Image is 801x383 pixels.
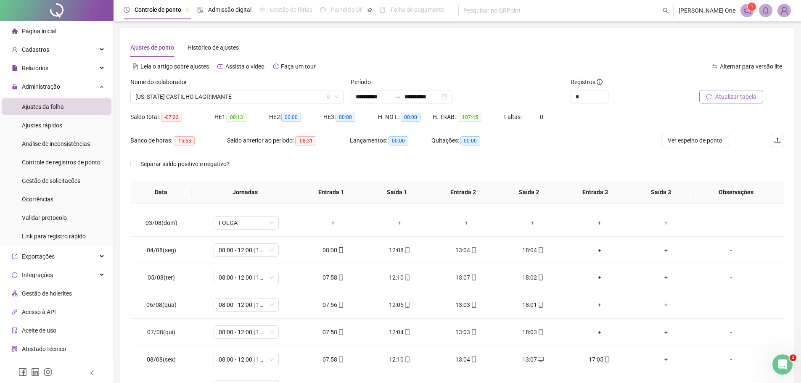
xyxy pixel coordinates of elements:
span: Acesso à API [22,309,56,315]
div: + [640,300,693,309]
span: sun [259,7,265,13]
span: left [89,370,95,376]
span: Atestado técnico [22,346,66,352]
span: mobile [603,357,610,362]
th: Saída 3 [628,181,694,204]
span: GEORGIA CASTILHO LAGRIMANTE [135,90,339,103]
span: mobile [470,302,477,308]
span: mobile [337,247,344,253]
div: 07:58 [307,355,360,364]
div: 18:01 [506,300,559,309]
span: Gestão de holerites [22,290,72,297]
div: 17:05 [573,355,626,364]
span: [PERSON_NAME] One [679,6,735,15]
span: Observações [701,188,771,197]
span: mobile [337,275,344,280]
span: Registros [571,77,603,87]
span: youtube [217,63,223,69]
div: + [573,218,626,227]
span: Exportações [22,253,55,260]
span: mobile [470,357,477,362]
div: + [573,246,626,255]
span: 00:00 [401,113,420,122]
span: pushpin [185,8,190,13]
div: 18:02 [506,273,559,282]
th: Jornadas [192,181,298,204]
span: 00:00 [281,113,301,122]
div: 18:03 [506,328,559,337]
span: Gestão de solicitações [22,177,80,184]
button: Atualizar tabela [699,90,763,103]
span: 1 [790,354,796,361]
span: file-done [197,7,203,13]
span: mobile [537,302,544,308]
span: swap [712,63,718,69]
span: 06/08(qua) [146,301,177,308]
span: filter [326,94,331,99]
span: mobile [470,275,477,280]
span: Administração [22,83,60,90]
span: Validar protocolo [22,214,67,221]
span: 08:00 - 12:00 | 13:00 - 18:00 [219,298,274,311]
span: 08/08(sex) [147,356,176,363]
span: Folha de pagamento [391,6,444,13]
div: 07:56 [307,300,360,309]
span: home [12,28,18,34]
div: + [640,328,693,337]
span: mobile [404,357,410,362]
div: Saldo total: [130,112,214,122]
th: Entrada 3 [562,181,628,204]
th: Data [130,181,192,204]
div: + [307,218,360,227]
div: 18:04 [506,246,559,255]
div: - [706,328,756,337]
div: 07:58 [307,273,360,282]
span: mobile [537,247,544,253]
img: 88826 [778,4,790,17]
span: Integrações [22,272,53,278]
span: apartment [12,291,18,296]
div: 12:10 [373,355,426,364]
span: Página inicial [22,28,56,34]
span: 1 [751,4,753,10]
div: 13:04 [440,355,493,364]
div: + [573,300,626,309]
label: Período [351,77,376,87]
span: 08:00 - 12:00 | 13:00 - 18:00 [219,271,274,284]
span: mobile [337,329,344,335]
span: mobile [470,329,477,335]
div: 13:03 [440,328,493,337]
span: Separar saldo positivo e negativo? [137,159,233,169]
span: mobile [537,329,544,335]
div: H. TRAB.: [433,112,504,122]
span: api [12,309,18,315]
div: 13:07 [440,273,493,282]
div: Banco de horas: [130,136,227,145]
iframe: Intercom live chat [772,354,793,375]
span: 00:13 [227,113,246,122]
span: Faltas: [504,114,523,120]
div: Saldo anterior ao período: [227,136,350,145]
span: pushpin [367,8,372,13]
span: 00:00 [389,136,408,145]
th: Observações [694,181,778,204]
span: audit [12,328,18,333]
span: to [394,93,401,100]
span: reload [706,94,712,100]
span: 08:00 - 12:00 | 13:00 - 17:00 [219,353,274,366]
div: + [373,218,426,227]
span: 03/08(dom) [145,219,177,226]
div: HE 1: [214,112,269,122]
span: Link para registro rápido [22,233,86,240]
span: Histórico de ajustes [188,44,239,51]
div: 08:00 [307,246,360,255]
span: Ajustes rápidos [22,122,62,129]
span: mobile [470,247,477,253]
span: Ajustes de ponto [130,44,174,51]
sup: 1 [748,3,756,11]
div: 12:10 [373,273,426,282]
div: + [440,218,493,227]
span: Controle de ponto [135,6,181,13]
span: Ver espelho de ponto [668,136,722,145]
span: book [380,7,386,13]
